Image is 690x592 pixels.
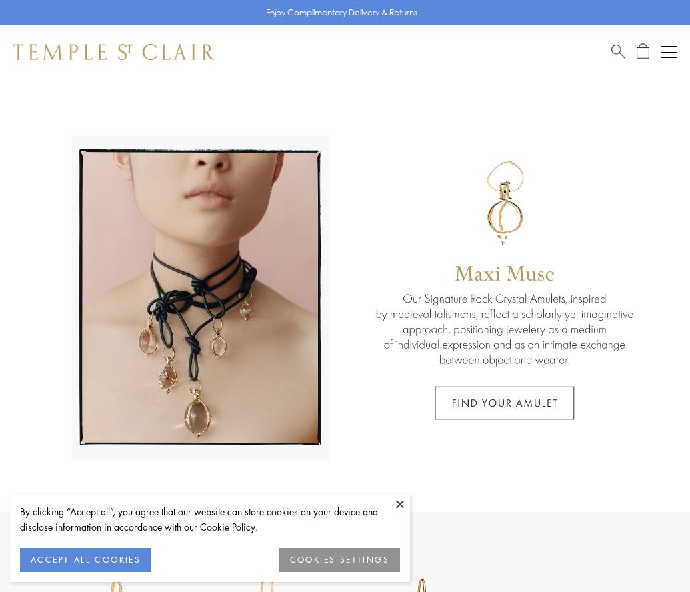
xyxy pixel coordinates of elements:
button: COOKIES SETTINGS [279,548,400,572]
div: By clicking “Accept all”, you agree that our website can store cookies on your device and disclos... [20,504,400,535]
button: ACCEPT ALL COOKIES [20,548,151,572]
img: Temple St. Clair [13,44,215,60]
a: Open Shopping Bag [637,43,649,60]
a: Search [611,43,625,60]
p: Enjoy Complimentary Delivery & Returns [266,6,417,19]
button: Open navigation [661,44,677,60]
